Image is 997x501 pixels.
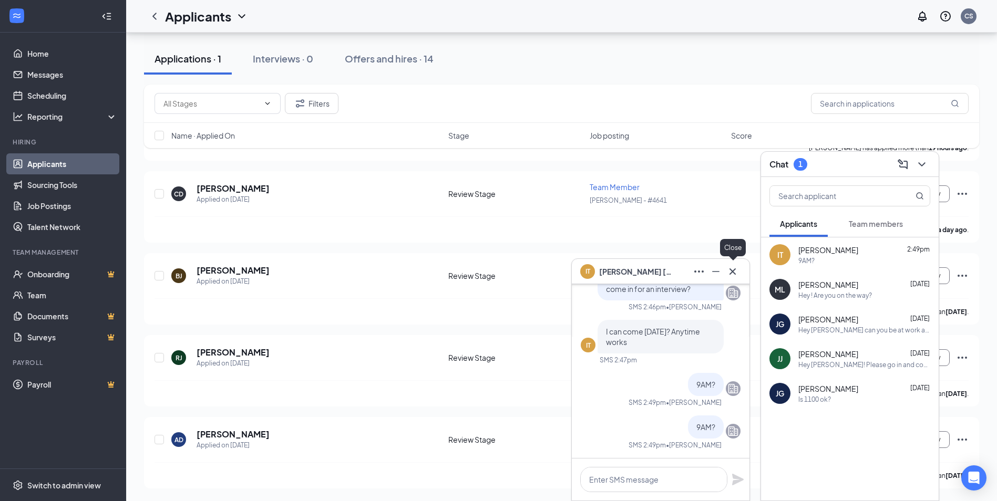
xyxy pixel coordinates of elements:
div: SMS 2:46pm [629,302,666,311]
div: Hiring [13,138,115,147]
div: IT [777,249,783,260]
a: OnboardingCrown [27,264,117,285]
svg: WorkstreamLogo [12,11,22,21]
input: All Stages [163,98,259,109]
svg: Ellipses [693,265,705,278]
span: 9AM? [696,422,715,432]
div: 1 [798,160,803,169]
div: Team Management [13,248,115,257]
div: CD [174,190,183,199]
div: JG [776,388,784,399]
input: Search applicant [770,186,895,206]
button: Minimize [707,263,724,280]
svg: Company [727,287,739,299]
span: Name · Applied On [171,130,235,141]
a: Applicants [27,153,117,174]
h5: [PERSON_NAME] [197,183,270,194]
div: CS [964,12,973,20]
a: Home [27,43,117,64]
div: JG [776,319,784,329]
div: Review Stage [448,434,583,445]
div: IT [586,341,591,350]
div: SMS 2:49pm [629,441,666,450]
div: AD [174,435,183,444]
svg: ChevronLeft [148,10,161,23]
span: • [PERSON_NAME] [666,441,722,450]
span: Score [731,130,752,141]
h5: [PERSON_NAME] [197,429,270,440]
svg: MagnifyingGlass [951,99,959,108]
a: SurveysCrown [27,327,117,348]
span: [PERSON_NAME] [PERSON_NAME] [599,266,673,277]
div: Hey [PERSON_NAME] can you be at work around 830-9? Since you have past JJ experience I can use yo... [798,326,930,335]
div: Review Stage [448,189,583,199]
span: [PERSON_NAME] [798,314,858,325]
span: 9AM? [696,380,715,389]
h1: Applicants [165,7,231,25]
div: Interviews · 0 [253,52,313,65]
button: Filter Filters [285,93,338,114]
svg: Plane [732,473,744,486]
div: BJ [176,272,182,280]
svg: ChevronDown [263,99,272,108]
svg: Settings [13,480,23,490]
div: JJ [777,353,783,364]
button: ChevronDown [913,156,930,173]
svg: Ellipses [956,351,969,364]
svg: Analysis [13,111,23,122]
span: I can come [DATE]? Anytime works [606,327,700,347]
div: SMS 2:49pm [629,398,666,407]
b: [DATE] [945,308,967,316]
div: Applied on [DATE] [197,194,270,205]
button: ComposeMessage [895,156,911,173]
svg: ComposeMessage [897,158,909,171]
div: Switch to admin view [27,480,101,490]
div: ML [775,284,785,295]
a: PayrollCrown [27,374,117,395]
div: Applied on [DATE] [197,358,270,369]
svg: Filter [294,97,306,110]
svg: QuestionInfo [939,10,952,23]
div: SMS 2:47pm [600,356,637,364]
span: [DATE] [910,349,930,357]
div: Applied on [DATE] [197,276,270,287]
span: [DATE] [910,384,930,392]
span: Team members [849,219,903,228]
button: Cross [724,263,741,280]
span: • [PERSON_NAME] [666,302,722,311]
b: a day ago [938,226,967,234]
div: Close [720,239,746,256]
a: DocumentsCrown [27,306,117,327]
div: Is 1100 ok? [798,395,831,404]
a: Team [27,285,117,306]
div: Hey [PERSON_NAME]! Please go in and complete the I9 for your payroll [798,360,930,369]
svg: Collapse [101,11,112,22]
a: Sourcing Tools [27,174,117,195]
span: Applicants [780,219,817,228]
svg: Ellipses [956,187,969,200]
div: Reporting [27,111,118,122]
div: 9AM? [798,256,815,265]
span: [PERSON_NAME] [798,245,858,255]
a: Talent Network [27,216,117,237]
div: Payroll [13,358,115,367]
div: Applications · 1 [155,52,221,65]
span: [DATE] [910,280,930,288]
div: RJ [176,353,182,362]
svg: Company [727,425,739,437]
span: [PERSON_NAME] [798,279,858,290]
span: • [PERSON_NAME] [666,398,722,407]
div: Hey ! Are you on the way? [798,291,872,300]
svg: ChevronDown [916,158,928,171]
svg: Minimize [710,265,722,278]
span: [DATE] [910,315,930,322]
span: [PERSON_NAME] - #4641 [590,196,667,204]
a: Job Postings [27,195,117,216]
div: Open Intercom Messenger [961,465,986,490]
svg: Notifications [916,10,929,23]
input: Search in applications [811,93,969,114]
a: Scheduling [27,85,117,106]
span: [PERSON_NAME] [798,383,858,394]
